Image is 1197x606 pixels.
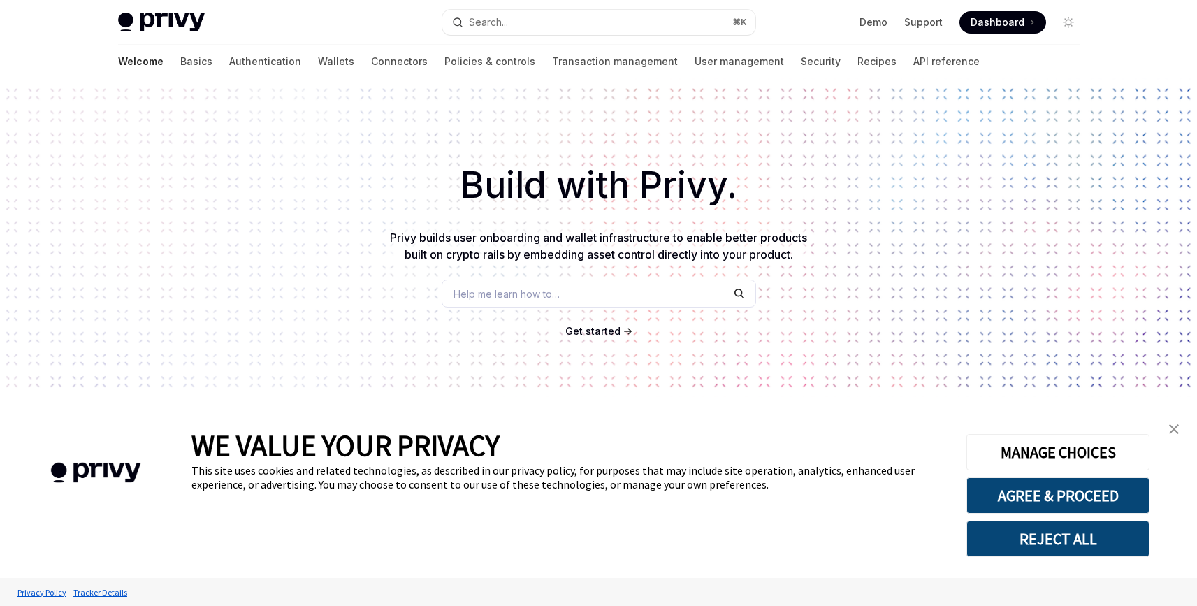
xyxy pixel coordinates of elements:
[118,13,205,32] img: light logo
[971,15,1024,29] span: Dashboard
[371,45,428,78] a: Connectors
[70,580,131,605] a: Tracker Details
[180,45,212,78] a: Basics
[732,17,747,28] span: ⌘ K
[191,427,500,463] span: WE VALUE YOUR PRIVACY
[966,477,1149,514] button: AGREE & PROCEED
[14,580,70,605] a: Privacy Policy
[191,463,945,491] div: This site uses cookies and related technologies, as described in our privacy policy, for purposes...
[1169,424,1179,434] img: close banner
[118,45,164,78] a: Welcome
[318,45,354,78] a: Wallets
[552,45,678,78] a: Transaction management
[904,15,943,29] a: Support
[859,15,887,29] a: Demo
[444,45,535,78] a: Policies & controls
[801,45,841,78] a: Security
[857,45,897,78] a: Recipes
[1160,415,1188,443] a: close banner
[966,521,1149,557] button: REJECT ALL
[1057,11,1080,34] button: Toggle dark mode
[565,324,621,338] a: Get started
[695,45,784,78] a: User management
[229,45,301,78] a: Authentication
[454,287,560,301] span: Help me learn how to…
[469,14,508,31] div: Search...
[913,45,980,78] a: API reference
[390,231,807,261] span: Privy builds user onboarding and wallet infrastructure to enable better products built on crypto ...
[21,442,171,503] img: company logo
[966,434,1149,470] button: MANAGE CHOICES
[959,11,1046,34] a: Dashboard
[442,10,755,35] button: Search...⌘K
[22,158,1175,212] h1: Build with Privy.
[565,325,621,337] span: Get started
